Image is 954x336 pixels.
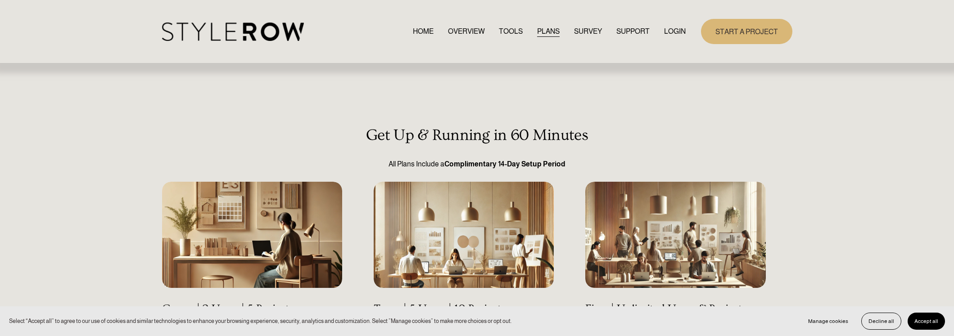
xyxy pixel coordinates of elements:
a: LOGIN [664,25,686,37]
h3: Get Up & Running in 60 Minutes [162,126,792,144]
strong: Complimentary 14-Day Setup Period [444,160,565,168]
button: Manage cookies [801,313,855,330]
img: StyleRow [162,22,304,41]
p: Select “Accept all” to agree to our use of cookies and similar technologies to enhance your brows... [9,317,512,325]
span: Accept all [914,318,938,324]
a: SURVEY [574,25,602,37]
h4: Team | 5 Users | 10 Projects [374,302,554,316]
p: All Plans Include a [162,159,792,170]
a: START A PROJECT [701,19,792,44]
a: HOME [413,25,434,37]
button: Decline all [861,313,901,330]
a: PLANS [537,25,560,37]
a: TOOLS [499,25,523,37]
button: Accept all [908,313,945,330]
span: SUPPORT [616,26,650,37]
h4: Firm | Unlimited Users & Projects [585,302,765,316]
a: folder dropdown [616,25,650,37]
span: Manage cookies [808,318,848,324]
span: Decline all [868,318,894,324]
a: OVERVIEW [448,25,485,37]
h4: Group | 2 Users | 5 Projects [162,302,342,316]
